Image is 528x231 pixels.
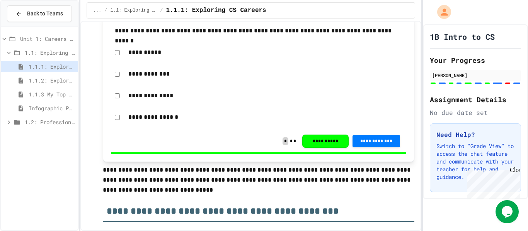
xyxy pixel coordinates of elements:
div: Chat with us now!Close [3,3,53,49]
span: ... [93,7,102,13]
span: / [160,7,163,13]
span: 1.1.1: Exploring CS Careers [29,62,75,71]
button: Back to Teams [7,5,72,22]
span: 1.1.2: Exploring CS Careers - Review [29,76,75,84]
span: 1.1: Exploring CS Careers [25,49,75,57]
iframe: chat widget [496,200,520,223]
span: 1.1.3 My Top 3 CS Careers! [29,90,75,98]
iframe: chat widget [464,167,520,199]
span: / [104,7,107,13]
h1: 1B Intro to CS [430,31,495,42]
span: Unit 1: Careers & Professionalism [20,35,75,43]
h2: Assignment Details [430,94,521,105]
h3: Need Help? [436,130,514,139]
h2: Your Progress [430,55,521,66]
span: 1.2: Professional Communication [25,118,75,126]
span: 1.1: Exploring CS Careers [111,7,157,13]
span: Infographic Project: Your favorite CS [29,104,75,112]
span: Back to Teams [27,10,63,18]
p: Switch to "Grade View" to access the chat feature and communicate with your teacher for help and ... [436,142,514,181]
div: My Account [429,3,453,21]
div: [PERSON_NAME] [432,72,519,79]
span: 1.1.1: Exploring CS Careers [166,6,266,15]
div: No due date set [430,108,521,117]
